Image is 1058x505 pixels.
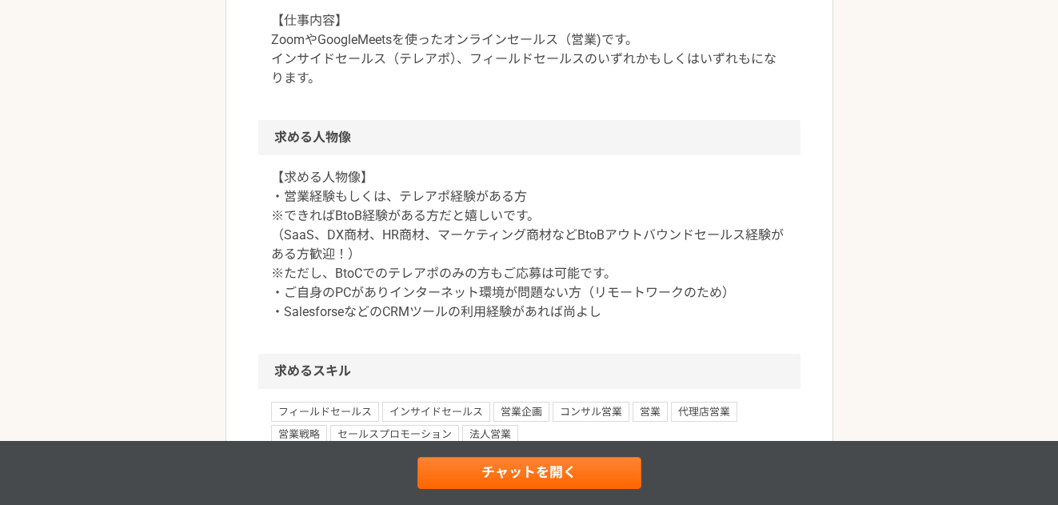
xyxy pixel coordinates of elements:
p: 【求める人物像】 ・営業経験もしくは、テレアポ経験がある方 ※できればBtoB経験がある方だと嬉しいです。 （SaaS、DX商材、HR商材、マーケティング商材などBtoBアウトバウンドセールス経... [271,168,788,322]
h2: 求めるスキル [258,354,800,389]
span: 営業企画 [493,402,549,421]
a: チャットを開く [417,457,641,489]
span: コンサル営業 [553,402,629,421]
span: 法人営業 [462,425,518,444]
span: フィールドセールス [271,402,379,421]
span: セールスプロモーション [330,425,459,444]
span: 代理店営業 [671,402,737,421]
span: インサイドセールス [382,402,490,421]
span: 営業 [633,402,668,421]
h2: 求める人物像 [258,120,800,155]
span: 営業戦略 [271,425,327,444]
